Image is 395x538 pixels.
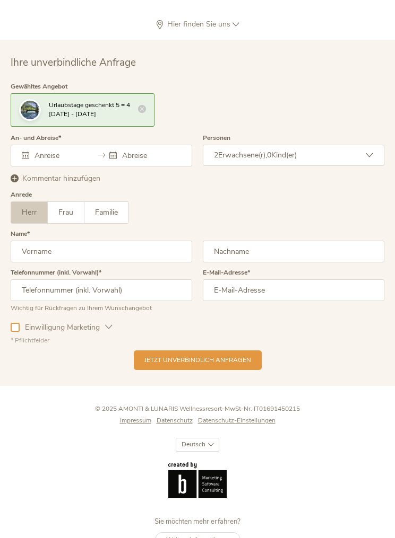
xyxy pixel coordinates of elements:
[95,207,118,217] span: Familie
[58,207,73,217] span: Frau
[165,21,233,28] span: Hier finden Sie uns
[49,110,96,118] span: [DATE] - [DATE]
[225,404,300,413] span: MwSt-Nr. IT01691450215
[198,416,276,425] a: Datenschutz-Einstellungen
[120,416,151,425] span: Impressum
[144,356,251,365] span: Jetzt unverbindlich anfragen
[203,269,250,276] label: E-Mail-Adresse
[11,241,192,262] input: Vorname
[157,416,198,425] a: Datenschutz
[11,336,384,345] div: * Pflichtfelder
[49,101,130,109] span: Urlaubstage geschenkt 5 = 4
[11,301,192,313] div: Wichtig für Rückfragen zu Ihrem Wunschangebot
[267,150,271,160] span: 0
[154,517,241,526] span: Sie möchten mehr erfahren?
[203,279,384,301] input: E-Mail-Adresse
[11,191,32,198] div: Anrede
[214,150,218,160] span: 2
[11,231,30,237] label: Name
[168,462,227,498] img: Brandnamic GmbH | Leading Hospitality Solutions
[20,322,105,333] span: Einwilligung Marketing
[11,279,192,301] input: Telefonnummer (inkl. Vorwahl)
[119,151,173,161] input: Abreise
[11,269,101,276] label: Telefonnummer (inkl. Vorwahl)
[95,404,222,413] span: © 2025 AMONTI & LUNARIS Wellnessresort
[203,135,230,141] label: Personen
[11,135,61,141] label: An- und Abreise
[21,101,39,119] img: Ihre unverbindliche Anfrage
[32,151,85,161] input: Anreise
[222,404,225,413] span: -
[157,416,193,425] span: Datenschutz
[271,150,297,160] span: Kind(er)
[11,82,67,91] span: Gewähltes Angebot
[218,150,267,160] span: Erwachsene(r),
[22,173,100,184] span: Kommentar hinzufügen
[11,56,136,69] span: Ihre unverbindliche Anfrage
[22,207,37,217] span: Herr
[120,416,157,425] a: Impressum
[203,241,384,262] input: Nachname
